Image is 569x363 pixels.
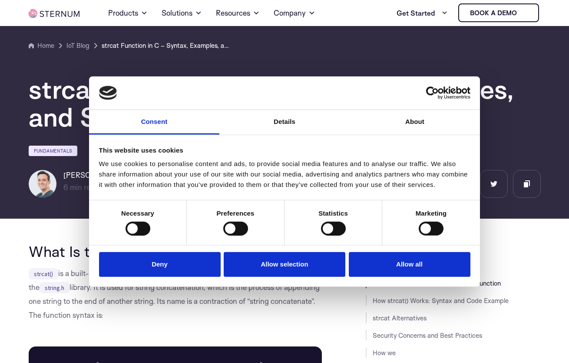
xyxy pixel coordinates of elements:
button: Allow selection [224,252,345,277]
h1: strcat Function in C – Syntax, Examples, and Security Best Practices [29,75,541,131]
a: Company [274,1,315,25]
code: string.h [40,282,69,293]
p: is a built-in function in the C programming language found in the library. It is used for string ... [29,266,322,322]
span: min read | [63,183,103,192]
a: How strcat() Works: Syntax and Code Example [373,296,509,305]
strong: Preferences [217,210,255,217]
a: Fundamentals [29,146,77,156]
strong: Statistics [318,210,348,217]
a: Products [108,1,148,25]
a: Solutions [162,1,202,25]
a: How we [373,349,396,357]
a: Usercentrics Cookiebot - opens in a new window [394,87,470,100]
div: We use cookies to personalise content and ads, to provide social media features and to analyse ou... [99,159,470,190]
a: Get Started [397,4,448,22]
strong: Marketing [416,210,447,217]
a: Security Concerns and Best Practices [373,331,482,340]
a: Resources [216,1,260,25]
a: strcat Function in C – Syntax, Examples, and Security Best Practices [102,40,232,51]
a: About [350,110,480,135]
a: Home [29,40,54,51]
code: strcat() [29,268,58,280]
img: sternum iot [29,9,80,18]
a: Book a demo [458,3,539,22]
strong: Necessary [121,210,154,217]
a: Consent [89,110,219,135]
h6: [PERSON_NAME] [63,170,129,180]
button: Deny [99,252,221,277]
a: IoT Blog [66,40,89,51]
img: sternum iot [520,10,527,17]
a: Details [219,110,350,135]
h2: What Is the strcat() C Function [29,243,322,260]
img: Igal Zeifman [29,170,56,198]
button: Allow all [349,252,470,277]
span: 6 [63,183,68,192]
img: logo [99,86,117,100]
a: strcat Alternatives [373,314,427,322]
div: This website uses cookies [99,145,470,156]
